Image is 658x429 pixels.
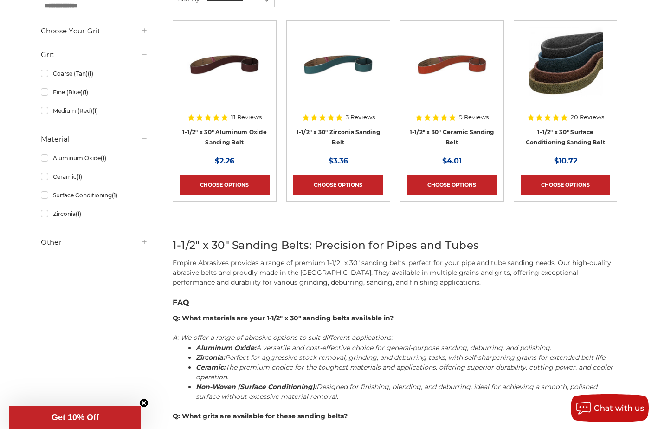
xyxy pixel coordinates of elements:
[521,175,611,195] a: Choose Options
[173,237,618,253] h2: 1-1/2" x 30" Sanding Belts: Precision for Pipes and Tubes
[173,314,394,322] strong: Q: What materials are your 1-1/2" x 30" sanding belts available in?
[346,114,375,120] span: 3 Reviews
[41,169,148,185] a: Ceramic
[571,114,604,120] span: 20 Reviews
[442,156,462,165] span: $4.01
[173,258,618,287] p: Empire Abrasives provides a range of premium 1-1/2" x 30" sanding belts, perfect for your pipe an...
[112,192,117,199] span: (1)
[196,363,226,371] strong: Ceramic:
[293,175,383,195] a: Choose Options
[196,383,597,401] em: Designed for finishing, blending, and deburring, ideal for achieving a smooth, polished surface w...
[407,175,497,195] a: Choose Options
[9,406,141,429] div: Get 10% OffClose teaser
[41,134,148,145] h5: Material
[196,353,225,362] strong: Zirconia:
[41,49,148,60] h5: Grit
[415,27,489,102] img: 1-1/2" x 30" Sanding Belt - Ceramic
[180,27,270,117] a: 1-1/2" x 30" Sanding Belt - Aluminum Oxide
[173,412,348,420] strong: Q: What grits are available for these sanding belts?
[293,27,383,117] a: 1-1/2" x 30" Sanding Belt - Zirconia
[196,344,551,352] em: A versatile and cost-effective choice for general-purpose sanding, deburring, and polishing.
[182,129,267,146] a: 1-1/2" x 30" Aluminum Oxide Sanding Belt
[196,383,316,391] strong: Non-Woven (Surface Conditioning):
[594,404,644,413] span: Chat with us
[101,155,106,162] span: (1)
[215,156,234,165] span: $2.26
[83,89,88,96] span: (1)
[529,27,603,102] img: 1.5"x30" Surface Conditioning Sanding Belts
[41,84,148,100] a: Fine (Blue)
[41,103,148,119] a: Medium (Red)
[301,27,375,102] img: 1-1/2" x 30" Sanding Belt - Zirconia
[88,70,93,77] span: (1)
[407,27,497,117] a: 1-1/2" x 30" Sanding Belt - Ceramic
[410,129,494,146] a: 1-1/2" x 30" Ceramic Sanding Belt
[173,333,393,342] em: A: We offer a range of abrasive options to suit different applications:
[76,210,81,217] span: (1)
[92,107,98,114] span: (1)
[173,297,618,308] h3: FAQ
[52,413,99,422] span: Get 10% Off
[459,114,489,120] span: 9 Reviews
[196,363,613,381] em: The premium choice for the toughest materials and applications, offering superior durability, cut...
[41,187,148,203] a: Surface Conditioning
[526,129,605,146] a: 1-1/2" x 30" Surface Conditioning Sanding Belt
[41,26,148,37] h5: Choose Your Grit
[180,175,270,195] a: Choose Options
[196,344,256,352] strong: Aluminum Oxide:
[41,237,148,248] h5: Other
[554,156,577,165] span: $10.72
[187,27,262,102] img: 1-1/2" x 30" Sanding Belt - Aluminum Oxide
[196,353,606,362] em: Perfect for aggressive stock removal, grinding, and deburring tasks, with self-sharpening grains ...
[521,27,611,117] a: 1.5"x30" Surface Conditioning Sanding Belts
[139,398,148,408] button: Close teaser
[41,65,148,82] a: Coarse (Tan)
[297,129,380,146] a: 1-1/2" x 30" Zirconia Sanding Belt
[41,150,148,166] a: Aluminum Oxide
[41,206,148,222] a: Zirconia
[329,156,348,165] span: $3.36
[571,394,649,422] button: Chat with us
[231,114,262,120] span: 11 Reviews
[77,173,82,180] span: (1)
